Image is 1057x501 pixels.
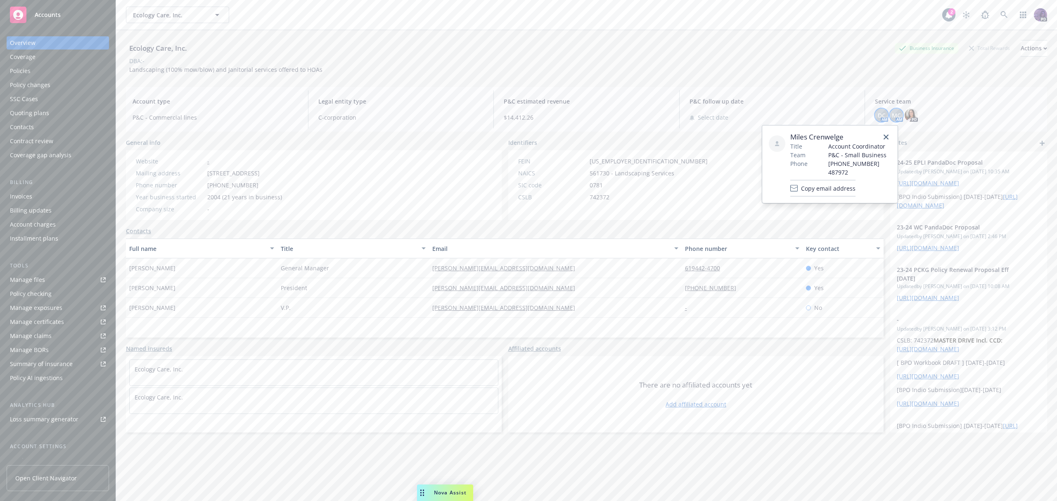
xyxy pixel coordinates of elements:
span: Ecology Care, Inc. [133,11,204,19]
span: P&C - Commercial lines [133,113,298,122]
a: Contacts [126,227,151,235]
a: Quoting plans [7,106,109,120]
a: SSC Cases [7,92,109,106]
a: Policy checking [7,287,109,300]
a: Loss summary generator [7,413,109,426]
a: Accounts [7,3,109,26]
a: [PHONE_NUMBER] [685,284,743,292]
a: [PERSON_NAME][EMAIL_ADDRESS][DOMAIN_NAME] [432,264,582,272]
span: [US_EMPLOYER_IDENTIFICATION_NUMBER] [590,157,708,165]
div: -Updatedby [PERSON_NAME] on [DATE] 3:12 PMCSLB: 742372MASTER DRIVE Incl. CCD: [URL][DOMAIN_NAME][... [890,309,1047,445]
span: Updated by [PERSON_NAME] on [DATE] 2:46 PM [897,233,1040,240]
button: Ecology Care, Inc. [126,7,229,23]
div: Policy AI ingestions [10,371,63,385]
a: Report a Bug [977,7,993,23]
div: Ecology Care, Inc. [126,43,190,54]
span: General info [126,138,161,147]
button: Nova Assist [417,484,473,501]
span: [PERSON_NAME] [129,303,175,312]
a: Manage BORs [7,343,109,357]
span: Updated by [PERSON_NAME] on [DATE] 10:35 AM [897,168,1040,175]
div: Coverage [10,50,36,64]
div: Summary of insurance [10,357,73,371]
div: Phone number [136,181,204,189]
a: Named insureds [126,344,172,353]
div: Billing updates [10,204,52,217]
a: Stop snowing [958,7,974,23]
div: Policy changes [10,78,50,92]
span: 23-24 WC PandaDoc Proposal [897,223,1019,232]
span: Account type [133,97,298,106]
span: 2004 (21 years in business) [207,193,282,201]
span: 742372 [590,193,609,201]
button: Phone number [682,239,803,258]
a: [URL][DOMAIN_NAME] [897,179,959,187]
button: Full name [126,239,277,258]
div: DBA: - [129,57,145,65]
span: No [814,303,822,312]
a: Service team [7,454,109,467]
div: 2 [948,8,955,16]
a: - [685,304,694,312]
div: Drag to move [417,484,427,501]
span: Accounts [35,12,61,18]
a: Account charges [7,218,109,231]
div: Loss summary generator [10,413,78,426]
div: Actions [1021,40,1047,56]
div: Policies [10,64,31,78]
div: Manage exposures [10,301,62,314]
span: [STREET_ADDRESS] [207,169,260,177]
div: Quoting plans [10,106,49,120]
a: Manage exposures [7,301,109,314]
span: Team [790,151,806,159]
div: Installment plans [10,232,58,245]
span: Yes [814,264,824,272]
span: [PERSON_NAME] [129,264,175,272]
div: Company size [136,205,204,213]
span: Miles Crenwelge [790,132,891,142]
p: [BPO Indio Submission][DATE]-[DATE] [897,385,1040,394]
button: Title [277,239,429,258]
button: Email [429,239,682,258]
span: 0781 [590,181,603,189]
a: Overview [7,36,109,50]
div: Billing [7,178,109,187]
button: Key contact [803,239,884,258]
div: Title [281,244,417,253]
span: - [207,205,209,213]
p: CSLB: 742372 [897,336,1040,353]
a: [URL][DOMAIN_NAME] [897,372,959,380]
div: 24-25 EPLI PandaDoc ProposalUpdatedby [PERSON_NAME] on [DATE] 10:35 AM[URL][DOMAIN_NAME][BPO Indi... [890,151,1047,216]
a: [URL][DOMAIN_NAME] [897,294,959,302]
span: [PHONE_NUMBER] [207,181,258,189]
span: P&C estimated revenue [504,97,669,106]
div: Account charges [10,218,56,231]
img: photo [1034,8,1047,21]
div: Analytics hub [7,401,109,409]
a: [URL][DOMAIN_NAME] [897,345,959,353]
span: Updated by [PERSON_NAME] on [DATE] 10:08 AM [897,283,1040,290]
span: There are no affiliated accounts yet [639,380,752,390]
div: Mailing address [136,169,204,177]
div: Phone number [685,244,791,253]
a: [PERSON_NAME][EMAIL_ADDRESS][DOMAIN_NAME] [432,284,582,292]
a: Search [996,7,1012,23]
strong: MASTER DRIVE Incl. CCD: [934,336,1002,344]
span: P&C - Small Business [828,151,891,159]
div: SSC Cases [10,92,38,106]
a: Policy AI ingestions [7,371,109,385]
span: President [281,284,307,292]
div: Contacts [10,121,34,134]
div: 23-24 WC PandaDoc ProposalUpdatedby [PERSON_NAME] on [DATE] 2:46 PM[URL][DOMAIN_NAME] [890,216,1047,259]
span: - [897,315,1019,324]
div: Policy checking [10,287,52,300]
a: Contacts [7,121,109,134]
a: Contract review [7,135,109,148]
span: Service team [875,97,1040,106]
span: [PERSON_NAME] [129,284,175,292]
div: Key contact [806,244,871,253]
div: Full name [129,244,265,253]
div: Tools [7,262,109,270]
span: Notes [890,138,907,148]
